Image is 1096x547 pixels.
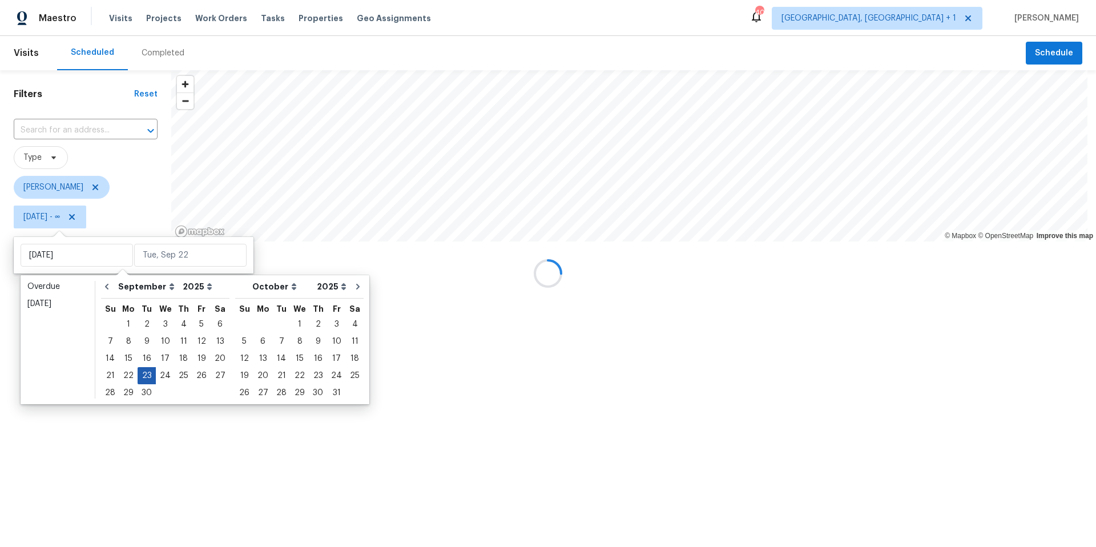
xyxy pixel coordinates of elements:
div: 30 [309,385,327,401]
div: Wed Oct 15 2025 [291,350,309,367]
div: Tue Oct 07 2025 [272,333,291,350]
button: Go to previous month [98,275,115,298]
div: Sun Oct 26 2025 [235,384,253,401]
ul: Date picker shortcuts [23,278,92,401]
div: Mon Oct 20 2025 [253,367,272,384]
button: Zoom out [177,92,194,109]
div: Fri Oct 10 2025 [327,333,346,350]
div: 13 [211,333,229,349]
div: 16 [138,351,156,367]
div: [DATE] [27,298,88,309]
div: 26 [235,385,253,401]
abbr: Wednesday [293,305,306,313]
div: 10 [156,333,175,349]
div: 8 [291,333,309,349]
div: 28 [272,385,291,401]
div: 8 [119,333,138,349]
select: Month [115,278,180,295]
div: Thu Sep 04 2025 [175,316,192,333]
div: 4 [175,316,192,332]
div: Overdue [27,281,88,292]
div: Sun Sep 28 2025 [101,384,119,401]
span: Zoom in [177,76,194,92]
abbr: Tuesday [142,305,152,313]
div: Sun Sep 21 2025 [101,367,119,384]
div: 17 [156,351,175,367]
div: Fri Oct 03 2025 [327,316,346,333]
abbr: Sunday [105,305,116,313]
div: Sat Sep 20 2025 [211,350,229,367]
div: 20 [211,351,229,367]
div: Fri Oct 31 2025 [327,384,346,401]
div: Wed Sep 10 2025 [156,333,175,350]
div: Mon Oct 27 2025 [253,384,272,401]
div: 17 [327,351,346,367]
select: Year [314,278,349,295]
div: 18 [175,351,192,367]
abbr: Thursday [178,305,189,313]
div: 6 [211,316,229,332]
div: Fri Sep 12 2025 [192,333,211,350]
input: Tue, Sep 22 [134,244,247,267]
abbr: Saturday [215,305,225,313]
div: Thu Oct 02 2025 [309,316,327,333]
div: Wed Oct 08 2025 [291,333,309,350]
div: 12 [192,333,211,349]
div: Sat Oct 04 2025 [346,316,364,333]
div: 18 [346,351,364,367]
div: Sat Oct 11 2025 [346,333,364,350]
div: 9 [309,333,327,349]
abbr: Tuesday [276,305,287,313]
div: Fri Oct 17 2025 [327,350,346,367]
div: Thu Sep 25 2025 [175,367,192,384]
div: 9 [138,333,156,349]
div: 14 [272,351,291,367]
div: Sat Sep 27 2025 [211,367,229,384]
div: Wed Sep 17 2025 [156,350,175,367]
div: Sun Oct 12 2025 [235,350,253,367]
div: 27 [253,385,272,401]
div: Wed Oct 22 2025 [291,367,309,384]
div: Mon Sep 08 2025 [119,333,138,350]
div: 24 [327,368,346,384]
div: Tue Oct 28 2025 [272,384,291,401]
div: Sat Sep 06 2025 [211,316,229,333]
div: 11 [175,333,192,349]
div: Tue Oct 14 2025 [272,350,291,367]
a: Improve this map [1037,232,1093,240]
div: Wed Sep 03 2025 [156,316,175,333]
div: 11 [346,333,364,349]
div: 2 [309,316,327,332]
a: OpenStreetMap [978,232,1033,240]
div: 2 [138,316,156,332]
abbr: Wednesday [159,305,172,313]
span: Zoom out [177,93,194,109]
div: Wed Oct 01 2025 [291,316,309,333]
div: 22 [291,368,309,384]
div: 12 [235,351,253,367]
div: Fri Sep 26 2025 [192,367,211,384]
div: Mon Oct 06 2025 [253,333,272,350]
div: 25 [175,368,192,384]
div: 20 [253,368,272,384]
div: 15 [119,351,138,367]
div: Tue Sep 23 2025 [138,367,156,384]
div: Tue Oct 21 2025 [272,367,291,384]
div: Thu Oct 09 2025 [309,333,327,350]
div: Sun Sep 14 2025 [101,350,119,367]
div: Tue Sep 02 2025 [138,316,156,333]
div: 31 [327,385,346,401]
div: 19 [235,368,253,384]
div: Wed Oct 29 2025 [291,384,309,401]
div: Fri Oct 24 2025 [327,367,346,384]
div: 1 [291,316,309,332]
div: 7 [101,333,119,349]
div: Mon Sep 22 2025 [119,367,138,384]
div: 1 [119,316,138,332]
div: 27 [211,368,229,384]
div: 25 [346,368,364,384]
div: 16 [309,351,327,367]
abbr: Friday [333,305,341,313]
div: 4 [346,316,364,332]
div: 13 [253,351,272,367]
